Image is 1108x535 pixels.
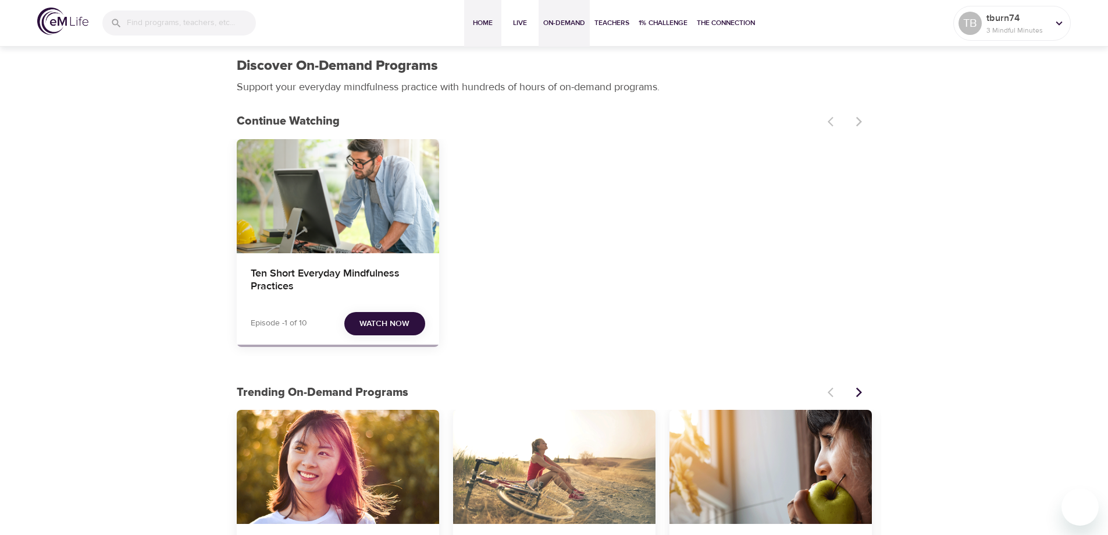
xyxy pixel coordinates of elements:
[237,58,438,75] h1: Discover On-Demand Programs
[251,317,307,329] p: Episode -1 of 10
[669,410,872,524] button: Mindful Eating: A Path to Well-being
[237,384,821,401] p: Trending On-Demand Programs
[251,267,425,295] h4: Ten Short Everyday Mindfulness Practices
[1061,488,1099,526] iframe: Button to launch messaging window
[469,17,497,29] span: Home
[543,17,585,29] span: On-Demand
[237,115,821,128] h3: Continue Watching
[506,17,534,29] span: Live
[237,79,673,95] p: Support your everyday mindfulness practice with hundreds of hours of on-demand programs.
[237,410,439,524] button: 7 Days of Emotional Intelligence
[37,8,88,35] img: logo
[986,25,1048,36] p: 3 Mindful Minutes
[986,11,1048,25] p: tburn74
[237,139,439,253] button: Ten Short Everyday Mindfulness Practices
[359,317,409,331] span: Watch Now
[959,12,982,35] div: TB
[846,380,872,405] button: Next items
[594,17,629,29] span: Teachers
[697,17,755,29] span: The Connection
[127,10,256,36] input: Find programs, teachers, etc...
[639,17,687,29] span: 1% Challenge
[344,312,425,336] button: Watch Now
[453,410,655,524] button: Getting Active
